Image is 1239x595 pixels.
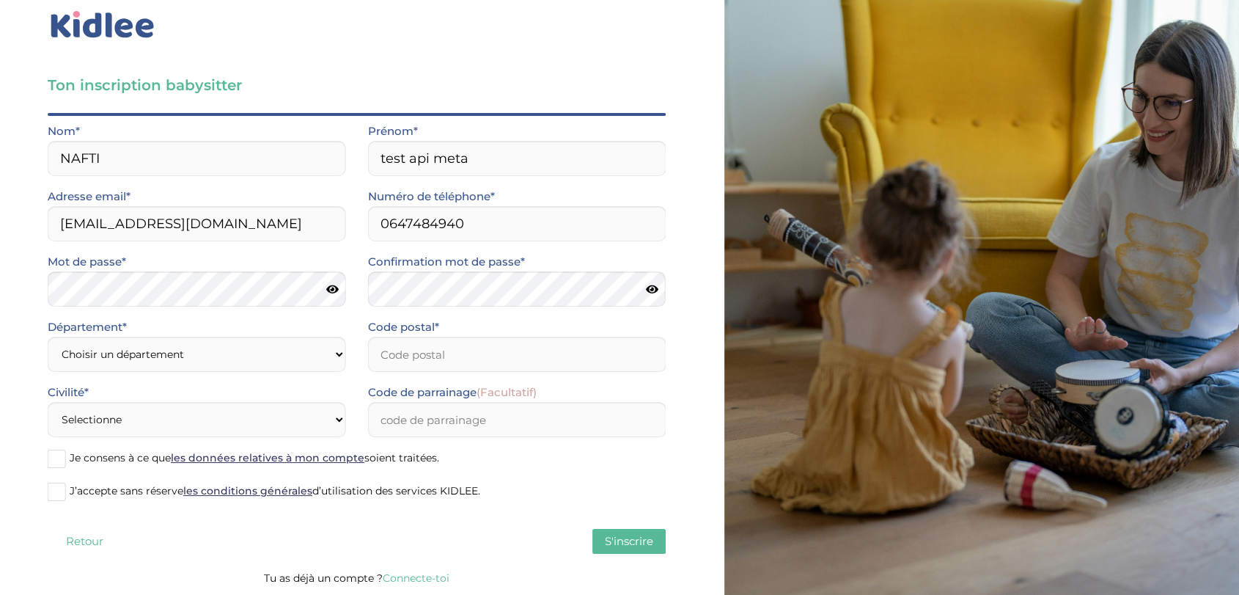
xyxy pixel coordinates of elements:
[477,385,537,399] span: (Facultatif)
[368,402,666,437] input: code de parrainage
[368,141,666,176] input: Prénom
[183,484,312,497] a: les conditions générales
[368,252,525,271] label: Confirmation mot de passe*
[48,141,346,176] input: Nom
[368,122,418,141] label: Prénom*
[368,318,439,337] label: Code postal*
[48,529,121,554] button: Retour
[48,569,666,588] p: Tu as déjà un compte ?
[368,187,495,206] label: Numéro de téléphone*
[368,337,666,372] input: Code postal
[383,572,449,585] a: Connecte-toi
[70,484,480,497] span: J’accepte sans réserve d’utilisation des services KIDLEE.
[48,8,158,42] img: logo_kidlee_bleu
[48,187,130,206] label: Adresse email*
[171,451,364,464] a: les données relatives à mon compte
[48,206,346,241] input: Email
[48,383,89,402] label: Civilité*
[70,451,439,464] span: Je consens à ce que soient traitées.
[605,534,653,548] span: S'inscrire
[48,252,126,271] label: Mot de passe*
[368,383,537,402] label: Code de parrainage
[592,529,666,554] button: S'inscrire
[368,206,666,241] input: Numero de telephone
[48,75,666,95] h3: Ton inscription babysitter
[48,318,127,337] label: Département*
